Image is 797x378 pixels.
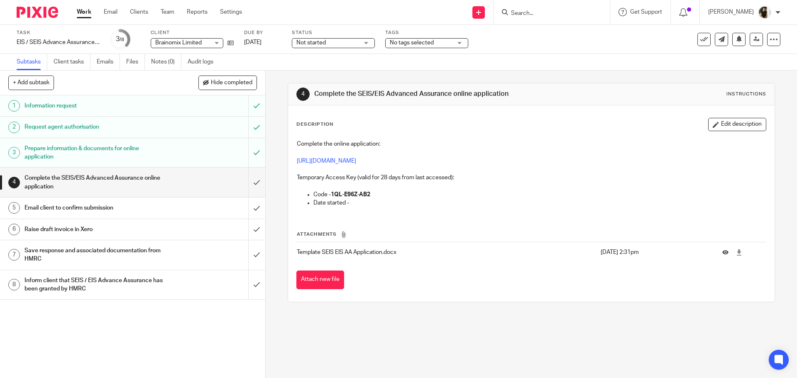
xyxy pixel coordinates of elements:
[24,121,168,133] h1: Request agent authorisation
[244,39,262,45] span: [DATE]
[120,37,124,42] small: /8
[297,158,356,164] a: [URL][DOMAIN_NAME]
[8,177,20,188] div: 4
[17,29,100,36] label: Task
[24,274,168,295] h1: Inform client that SEIS / EIS Advance Assurance has been granted by HMRC
[314,90,549,98] h1: Complete the SEIS/EIS Advanced Assurance online application
[151,29,234,36] label: Client
[187,8,208,16] a: Reports
[331,192,370,198] strong: 1QL-E96Z-AB2
[8,122,20,133] div: 2
[708,118,766,131] button: Edit description
[24,172,168,193] h1: Complete the SEIS/EIS Advanced Assurance online application
[17,54,47,70] a: Subtasks
[161,8,174,16] a: Team
[116,34,124,44] div: 3
[130,8,148,16] a: Clients
[8,100,20,112] div: 1
[17,38,100,46] div: EIS / SEIS Advance Assurance Application
[296,121,333,128] p: Description
[601,248,710,256] p: [DATE] 2:31pm
[244,29,281,36] label: Due by
[296,88,310,101] div: 4
[24,202,168,214] h1: Email client to confirm submission
[8,147,20,159] div: 3
[198,76,257,90] button: Hide completed
[390,40,434,46] span: No tags selected
[151,54,181,70] a: Notes (0)
[104,8,117,16] a: Email
[17,7,58,18] img: Pixie
[292,29,375,36] label: Status
[726,91,766,98] div: Instructions
[758,6,771,19] img: Janice%20Tang.jpeg
[188,54,220,70] a: Audit logs
[296,271,344,289] button: Attach new file
[313,190,765,199] p: Code -
[8,202,20,214] div: 5
[24,244,168,266] h1: Save response and associated documentation from HMRC
[510,10,585,17] input: Search
[8,279,20,290] div: 8
[155,40,202,46] span: Brainomix Limited
[97,54,120,70] a: Emails
[736,248,742,256] a: Download
[708,8,754,16] p: [PERSON_NAME]
[126,54,145,70] a: Files
[24,142,168,163] h1: Prepare information & documents for online application
[8,224,20,235] div: 6
[297,140,765,148] p: Complete the online application:
[220,8,242,16] a: Settings
[297,173,765,182] p: Temporary Access Key (valid for 28 days from last accessed):
[211,80,252,86] span: Hide completed
[296,40,326,46] span: Not started
[297,232,337,237] span: Attachments
[313,199,765,207] p: Date started -
[24,223,168,236] h1: Raise draft invoice in Xero
[385,29,468,36] label: Tags
[24,100,168,112] h1: Information request
[297,248,596,256] p: Template SEIS EIS AA Application.docx
[630,9,662,15] span: Get Support
[8,249,20,261] div: 7
[77,8,91,16] a: Work
[54,54,90,70] a: Client tasks
[8,76,54,90] button: + Add subtask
